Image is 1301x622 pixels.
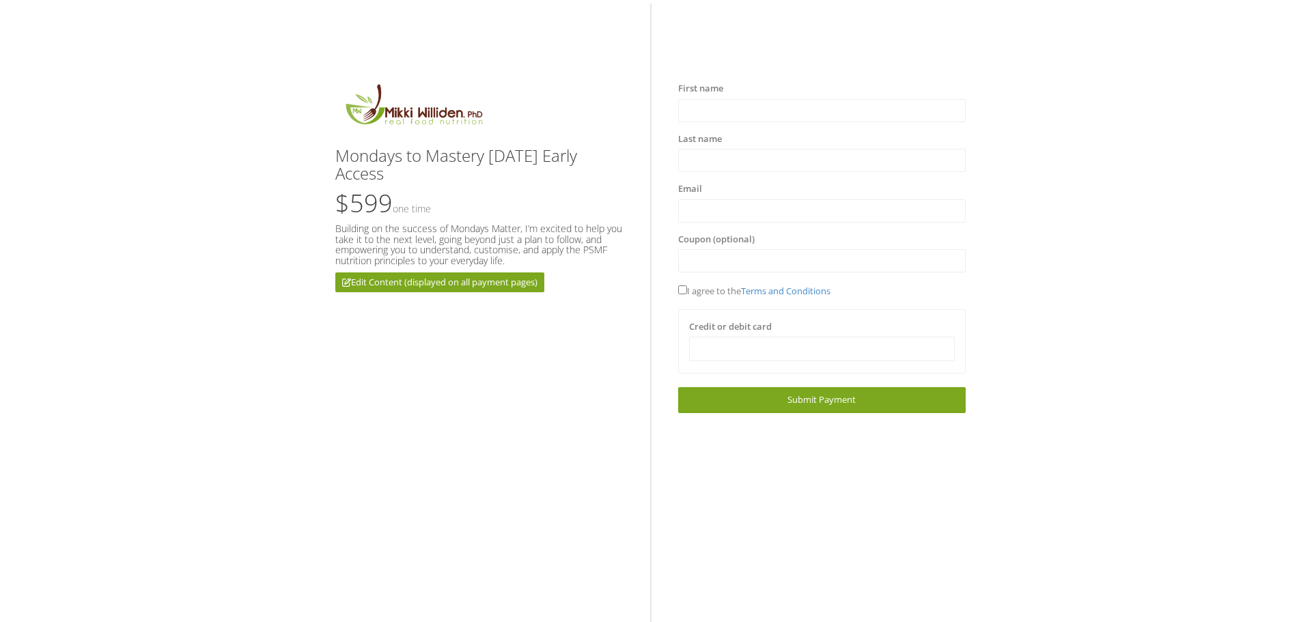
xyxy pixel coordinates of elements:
span: I agree to the [678,285,830,297]
iframe: Secure card payment input frame [698,343,946,355]
small: One time [393,202,431,215]
span: Submit Payment [787,393,856,406]
h3: Mondays to Mastery [DATE] Early Access [335,147,623,183]
a: Submit Payment [678,387,966,412]
label: Last name [678,132,722,146]
span: $599 [335,186,431,220]
img: MikkiLogoMain.png [335,82,491,133]
h5: Building on the success of Mondays Matter, I’m excited to help you take it to the next level, goi... [335,223,623,266]
a: Edit Content (displayed on all payment pages) [335,272,544,293]
label: First name [678,82,723,96]
label: Coupon (optional) [678,233,755,246]
label: Credit or debit card [689,320,772,334]
a: Terms and Conditions [741,285,830,297]
label: Email [678,182,702,196]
